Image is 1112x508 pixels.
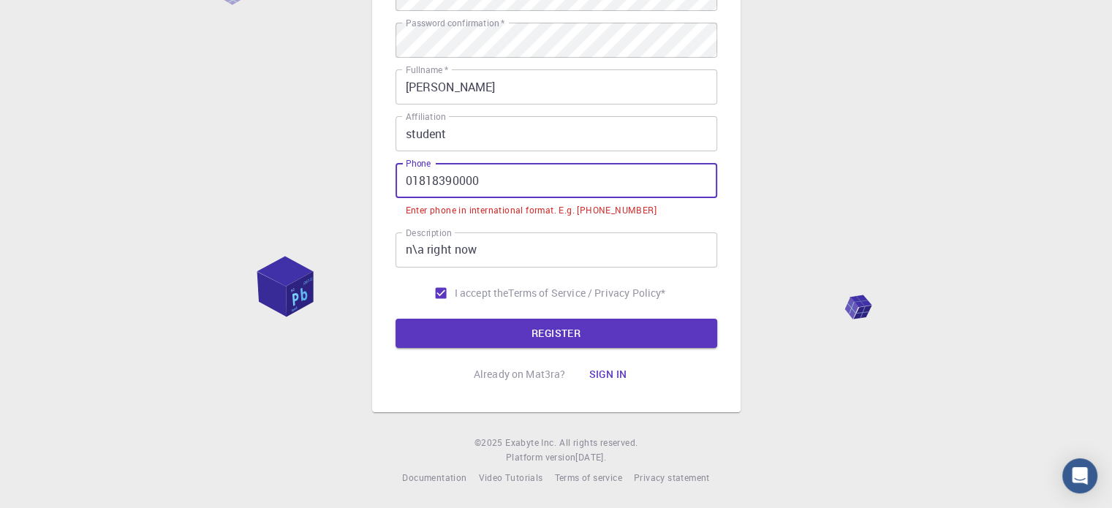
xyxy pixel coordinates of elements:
a: Exabyte Inc. [505,436,556,450]
a: Video Tutorials [478,471,542,485]
label: Phone [406,157,431,170]
label: Affiliation [406,110,445,123]
span: © 2025 [474,436,505,450]
div: Enter phone in international format. E.g. [PHONE_NUMBER] [406,203,657,218]
label: Password confirmation [406,17,504,29]
p: Terms of Service / Privacy Policy * [508,286,665,300]
a: Privacy statement [634,471,710,485]
a: Terms of service [554,471,621,485]
span: Privacy statement [634,471,710,483]
label: Fullname [406,64,448,76]
span: Terms of service [554,471,621,483]
label: Description [406,227,452,239]
span: All rights reserved. [559,436,638,450]
a: Terms of Service / Privacy Policy* [508,286,665,300]
a: Documentation [402,471,466,485]
span: I accept the [455,286,509,300]
a: [DATE]. [575,450,606,465]
p: Already on Mat3ra? [474,367,566,382]
span: Platform version [506,450,575,465]
button: Sign in [577,360,638,389]
span: [DATE] . [575,451,606,463]
div: Open Intercom Messenger [1062,458,1097,493]
button: REGISTER [396,319,717,348]
span: Video Tutorials [478,471,542,483]
span: Documentation [402,471,466,483]
span: Exabyte Inc. [505,436,556,448]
